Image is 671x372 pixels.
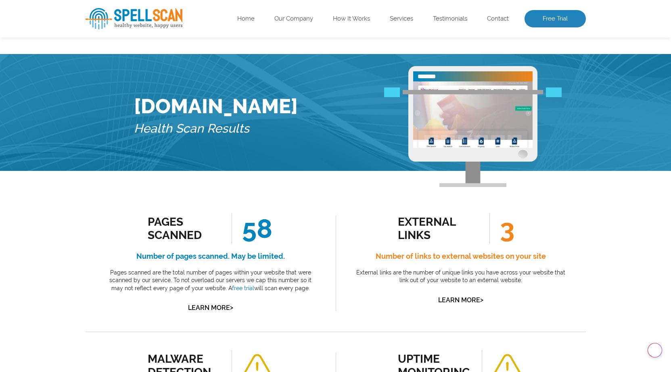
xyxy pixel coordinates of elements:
[134,118,298,139] h5: Health Scan Results
[398,215,471,242] div: external links
[413,81,533,148] img: Free Website Analysis
[354,269,568,285] p: External links are the number of unique links you have across your website that link out of your ...
[104,250,318,263] h4: Number of pages scanned. May be limited.
[232,213,272,244] span: 58
[232,285,254,291] a: free trial
[230,302,233,313] span: >
[489,213,514,244] span: 3
[354,250,568,263] h4: Number of links to external websites on your site
[148,215,221,242] div: Pages Scanned
[188,304,233,312] a: Learn More>
[104,269,318,293] p: Pages scanned are the total number of pages within your website that were scanned by our service....
[480,294,483,305] span: >
[408,66,537,187] img: Free Webiste Analysis
[438,296,483,304] a: Learn More>
[384,93,562,102] img: Free Webiste Analysis
[134,94,298,118] h1: [DOMAIN_NAME]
